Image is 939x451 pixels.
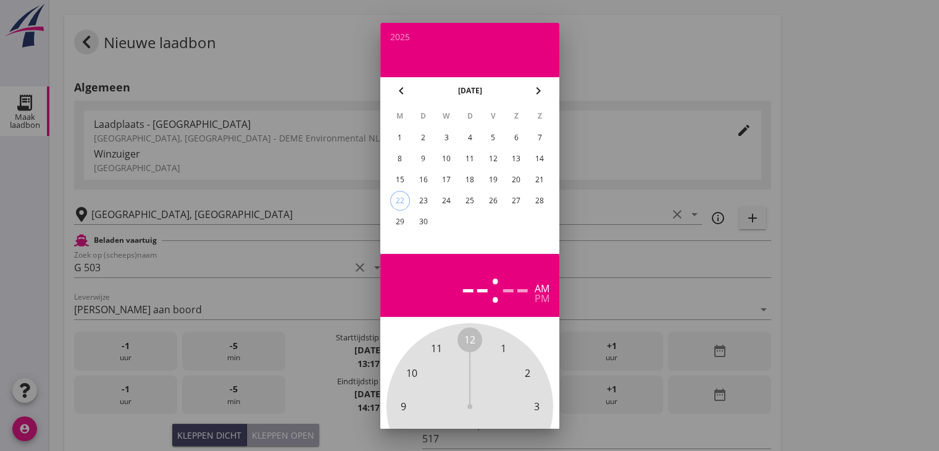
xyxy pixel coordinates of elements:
span: 12 [464,332,475,347]
button: 26 [483,191,503,211]
button: 16 [413,170,433,190]
th: D [412,106,434,127]
div: am [535,284,549,293]
th: Z [505,106,527,127]
button: 9 [413,149,433,169]
div: -- [461,264,490,307]
button: 3 [436,128,456,148]
span: 10 [406,366,417,381]
button: 6 [506,128,526,148]
button: 23 [413,191,433,211]
button: 20 [506,170,526,190]
div: pm [535,293,549,303]
button: 5 [483,128,503,148]
button: 13 [506,149,526,169]
th: W [435,106,457,127]
button: 1 [390,128,409,148]
th: Z [528,106,551,127]
span: 2 [525,366,530,381]
th: D [459,106,481,127]
button: 7 [530,128,549,148]
button: 29 [390,212,409,232]
i: chevron_right [531,83,546,98]
button: 19 [483,170,503,190]
th: V [482,106,504,127]
button: 15 [390,170,409,190]
th: M [389,106,411,127]
span: 11 [431,341,442,356]
span: : [490,264,501,307]
span: 3 [533,399,539,414]
button: 28 [530,191,549,211]
button: 2 [413,128,433,148]
span: 9 [400,399,406,414]
div: -- [501,264,530,307]
button: 22 [390,191,409,211]
button: 10 [436,149,456,169]
button: 18 [459,170,479,190]
button: 17 [436,170,456,190]
div: 2025 [390,33,549,41]
span: 1 [500,341,506,356]
button: 12 [483,149,503,169]
button: 25 [459,191,479,211]
button: 30 [413,212,433,232]
button: [DATE] [454,82,485,100]
div: 22 [390,192,409,210]
button: 8 [390,149,409,169]
button: 14 [530,149,549,169]
button: 4 [459,128,479,148]
button: 27 [506,191,526,211]
button: 21 [530,170,549,190]
button: 24 [436,191,456,211]
button: 11 [459,149,479,169]
i: chevron_left [394,83,409,98]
